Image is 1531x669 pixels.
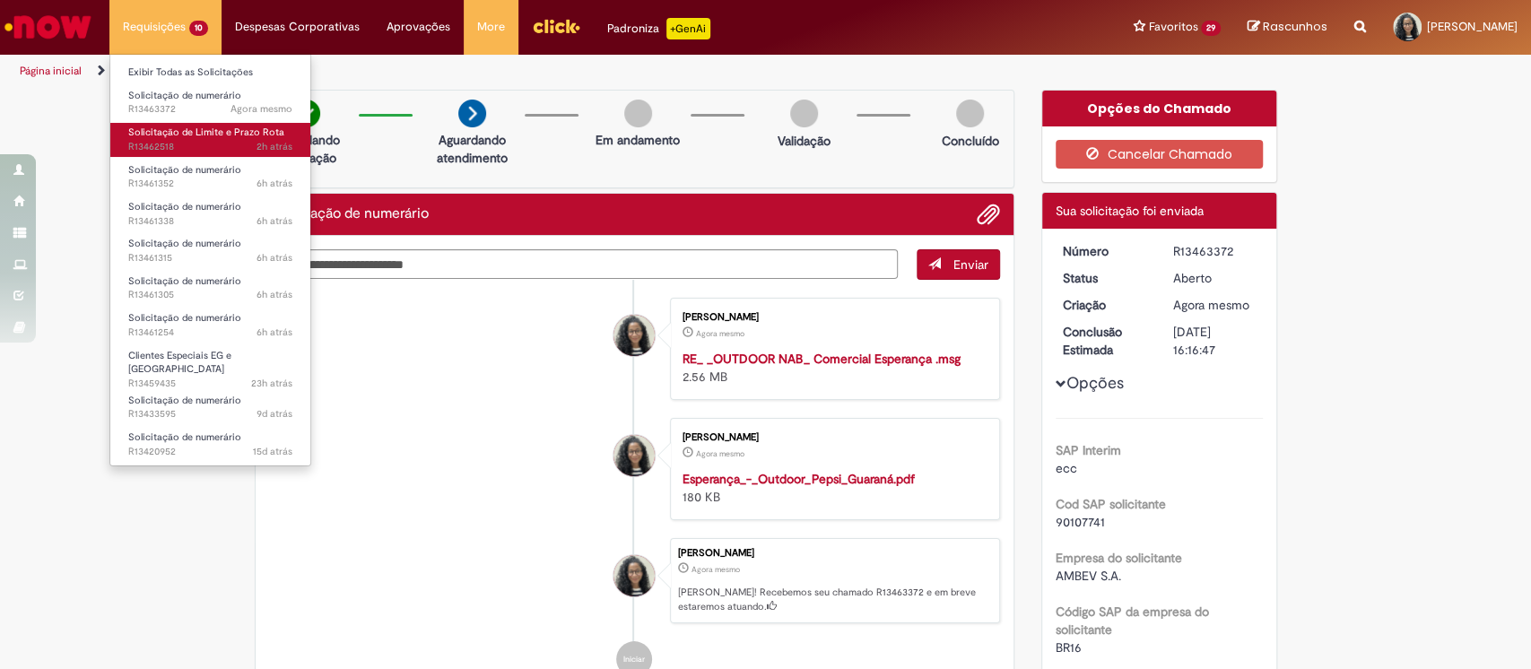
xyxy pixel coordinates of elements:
[128,163,241,177] span: Solicitação de numerário
[1173,269,1257,287] div: Aberto
[678,586,990,613] p: [PERSON_NAME]! Recebemos seu chamado R13463372 e em breve estaremos atuando.
[231,102,292,116] span: Agora mesmo
[110,308,310,342] a: Aberto R13461254 : Solicitação de numerário
[1148,18,1197,36] span: Favoritos
[683,470,981,506] div: 180 KB
[1042,91,1276,126] div: Opções do Chamado
[429,131,516,167] p: Aguardando atendimento
[953,256,988,273] span: Enviar
[1056,550,1182,566] b: Empresa do solicitante
[1427,19,1518,34] span: [PERSON_NAME]
[477,18,505,36] span: More
[257,177,292,190] time: 29/08/2025 10:10:11
[257,288,292,301] time: 29/08/2025 10:04:05
[257,407,292,421] span: 9d atrás
[1049,296,1160,314] dt: Criação
[231,102,292,116] time: 29/08/2025 16:16:43
[257,177,292,190] span: 6h atrás
[1056,514,1105,530] span: 90107741
[683,351,961,367] a: RE_ _OUTDOOR NAB_ Comercial Esperança .msg
[128,326,292,340] span: R13461254
[683,471,915,487] a: Esperança_-_Outdoor_Pepsi_Guaraná.pdf
[128,394,241,407] span: Solicitação de numerário
[257,407,292,421] time: 20/08/2025 16:45:02
[624,100,652,127] img: img-circle-grey.png
[128,89,241,102] span: Solicitação de numerário
[458,100,486,127] img: arrow-next.png
[110,234,310,267] a: Aberto R13461315 : Solicitação de numerário
[257,140,292,153] span: 2h atrás
[1173,242,1257,260] div: R13463372
[123,18,186,36] span: Requisições
[790,100,818,127] img: img-circle-grey.png
[941,132,998,150] p: Concluído
[613,555,655,596] div: Victoria Ribeiro Vergilio
[235,18,360,36] span: Despesas Corporativas
[128,200,241,213] span: Solicitação de numerário
[692,564,740,575] span: Agora mesmo
[2,9,94,45] img: ServiceNow
[778,132,831,150] p: Validação
[257,326,292,339] time: 29/08/2025 09:57:41
[251,377,292,390] span: 23h atrás
[1056,568,1121,584] span: AMBEV S.A.
[110,63,310,83] a: Exibir Todas as Solicitações
[387,18,450,36] span: Aprovações
[257,140,292,153] time: 29/08/2025 13:57:28
[1056,140,1263,169] button: Cancelar Chamado
[257,251,292,265] span: 6h atrás
[128,288,292,302] span: R13461305
[13,55,1007,88] ul: Trilhas de página
[128,102,292,117] span: R13463372
[110,161,310,194] a: Aberto R13461352 : Solicitação de numerário
[1173,296,1257,314] div: 29/08/2025 16:16:42
[128,126,284,139] span: Solicitação de Limite e Prazo Rota
[1049,242,1160,260] dt: Número
[110,197,310,230] a: Aberto R13461338 : Solicitação de numerário
[269,206,429,222] h2: Solicitação de numerário Histórico de tíquete
[1056,604,1209,638] b: Código SAP da empresa do solicitante
[128,177,292,191] span: R13461352
[253,445,292,458] span: 15d atrás
[678,548,990,559] div: [PERSON_NAME]
[696,328,744,339] time: 29/08/2025 16:16:39
[128,214,292,229] span: R13461338
[128,274,241,288] span: Solicitação de numerário
[613,315,655,356] div: Victoria Ribeiro Vergilio
[1049,269,1160,287] dt: Status
[257,288,292,301] span: 6h atrás
[128,445,292,459] span: R13420952
[110,272,310,305] a: Aberto R13461305 : Solicitação de numerário
[128,251,292,265] span: R13461315
[269,249,899,280] textarea: Digite sua mensagem aqui...
[269,538,1001,624] li: Victoria Ribeiro Vergilio
[607,18,710,39] div: Padroniza
[128,407,292,421] span: R13433595
[692,564,740,575] time: 29/08/2025 16:16:42
[532,13,580,39] img: click_logo_yellow_360x200.png
[110,346,310,385] a: Aberto R13459435 : Clientes Especiais EG e AS
[1263,18,1327,35] span: Rascunhos
[128,377,292,391] span: R13459435
[696,328,744,339] span: Agora mesmo
[257,214,292,228] span: 6h atrás
[189,21,208,36] span: 10
[1201,21,1221,36] span: 29
[1173,297,1249,313] time: 29/08/2025 16:16:42
[1049,323,1160,359] dt: Conclusão Estimada
[596,131,680,149] p: Em andamento
[20,64,82,78] a: Página inicial
[128,430,241,444] span: Solicitação de numerário
[257,251,292,265] time: 29/08/2025 10:05:44
[253,445,292,458] time: 15/08/2025 14:04:35
[683,350,981,386] div: 2.56 MB
[956,100,984,127] img: img-circle-grey.png
[128,311,241,325] span: Solicitação de numerário
[109,54,311,466] ul: Requisições
[666,18,710,39] p: +GenAi
[1056,203,1204,219] span: Sua solicitação foi enviada
[128,237,241,250] span: Solicitação de numerário
[128,349,231,377] span: Clientes Especiais EG e [GEOGRAPHIC_DATA]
